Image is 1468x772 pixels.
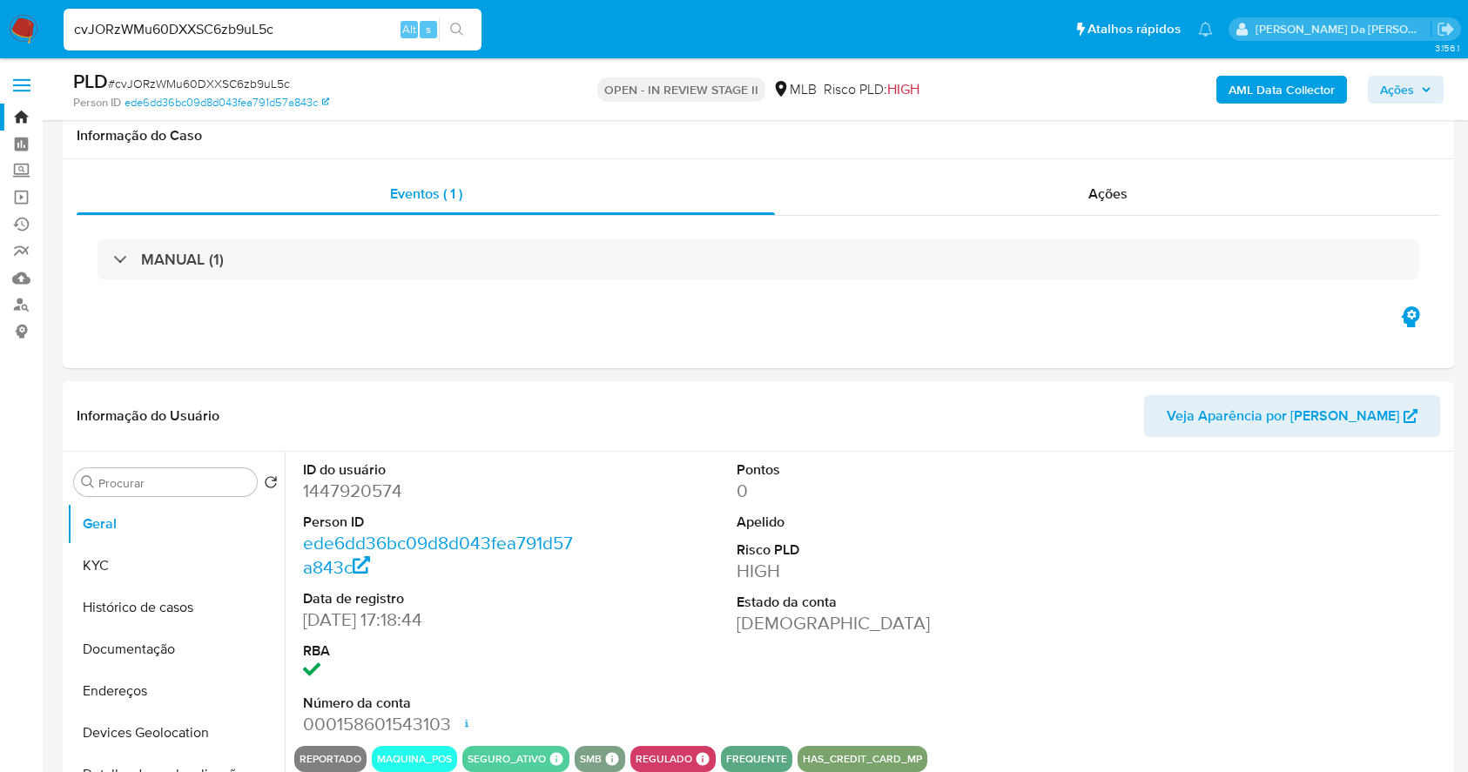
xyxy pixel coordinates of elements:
input: Pesquise usuários ou casos... [64,18,481,41]
span: Eventos ( 1 ) [390,184,462,204]
button: frequente [726,755,787,762]
a: Sair [1437,20,1455,38]
dd: 000158601543103 [303,712,575,736]
button: reportado [300,755,361,762]
dd: [DEMOGRAPHIC_DATA] [737,611,1008,635]
a: ede6dd36bc09d8d043fea791d57a843c [303,530,573,580]
dt: Person ID [303,513,575,532]
span: Veja Aparência por [PERSON_NAME] [1167,395,1399,437]
a: Notificações [1198,22,1213,37]
h1: Informação do Usuário [77,407,219,425]
button: Veja Aparência por [PERSON_NAME] [1144,395,1440,437]
h1: Informação do Caso [77,127,1440,144]
dt: Risco PLD [737,540,1008,560]
div: MLB [772,80,817,99]
button: AML Data Collector [1216,76,1347,104]
dt: RBA [303,641,575,661]
button: maquina_pos [377,755,452,762]
button: Documentação [67,628,285,670]
button: has_credit_card_mp [803,755,922,762]
button: seguro_ativo [468,755,546,762]
dd: 1447920574 [303,479,575,503]
button: Geral [67,503,285,545]
span: Ações [1380,76,1414,104]
dt: Número da conta [303,694,575,713]
span: Ações [1088,184,1128,204]
button: regulado [636,755,692,762]
span: Atalhos rápidos [1088,20,1181,38]
dd: HIGH [737,559,1008,583]
span: s [426,21,431,37]
dt: Apelido [737,513,1008,532]
dd: 0 [737,479,1008,503]
button: Histórico de casos [67,587,285,628]
b: Person ID [73,95,121,111]
dt: Data de registro [303,589,575,608]
dt: ID do usuário [303,460,575,480]
span: Alt [402,21,416,37]
div: MANUAL (1) [98,239,1419,279]
button: Devices Geolocation [67,712,285,754]
dd: [DATE] 17:18:44 [303,608,575,632]
p: patricia.varelo@mercadopago.com.br [1256,21,1431,37]
button: Endereços [67,670,285,712]
b: PLD [73,67,108,95]
p: OPEN - IN REVIEW STAGE II [597,77,765,102]
button: Procurar [81,475,95,489]
dt: Pontos [737,460,1008,480]
span: Risco PLD: [824,80,919,99]
a: ede6dd36bc09d8d043fea791d57a843c [125,95,329,111]
button: KYC [67,545,285,587]
span: # cvJORzWMu60DXXSC6zb9uL5c [108,75,290,92]
button: Ações [1368,76,1444,104]
button: Retornar ao pedido padrão [264,475,278,494]
input: Procurar [98,475,250,491]
span: HIGH [887,79,919,99]
h3: MANUAL (1) [141,250,224,269]
button: smb [580,755,602,762]
button: search-icon [439,17,475,42]
b: AML Data Collector [1229,76,1335,104]
dt: Estado da conta [737,593,1008,612]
